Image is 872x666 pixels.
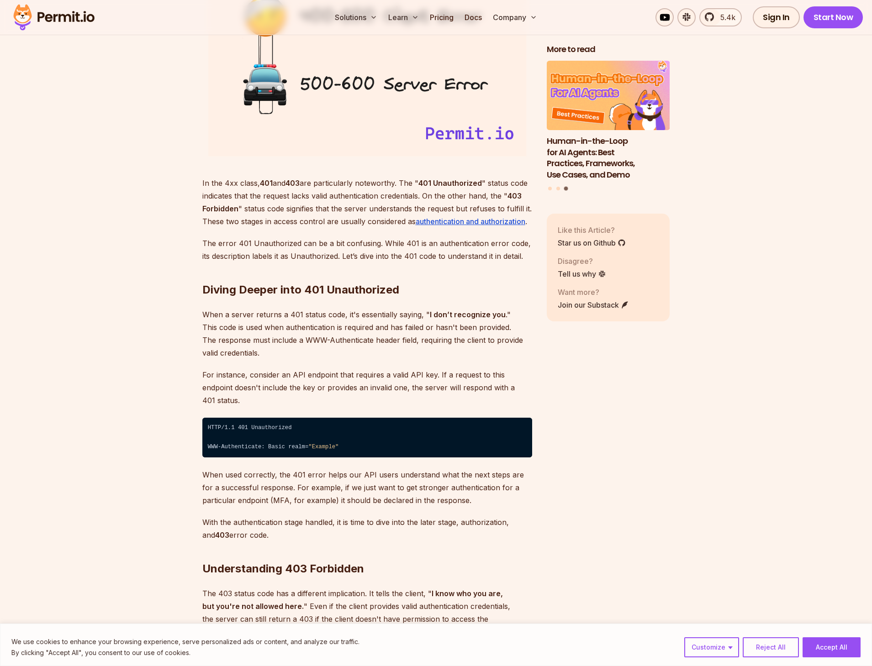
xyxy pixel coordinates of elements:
code: HTTP/1.1 401 Unauthorized ⁠ WWW-Authenticate: Basic realm= [202,418,532,458]
p: Want more? [558,286,629,297]
a: Docs [461,8,486,26]
h2: More to read [547,44,670,55]
a: 5.4k [699,8,742,26]
p: By clicking "Accept All", you consent to our use of cookies. [11,647,359,658]
a: Sign In [753,6,800,28]
a: Human-in-the-Loop for AI Agents: Best Practices, Frameworks, Use Cases, and DemoHuman-in-the-Loop... [547,61,670,181]
p: The error 401 Unauthorized can be a bit confusing. While 401 is an authentication error code, its... [202,237,532,262]
img: Permit logo [9,2,99,33]
a: Join our Substack [558,299,629,310]
span: "Example" [308,444,338,450]
h2: Diving Deeper into 401 Unauthorized [202,246,532,297]
strong: 401 [260,178,273,188]
button: Learn [385,8,423,26]
p: When used correctly, the 401 error helps our API users understand what the next steps are for a s... [202,468,532,507]
button: Reject All [743,637,799,657]
h2: Understanding 403 Forbidden [202,525,532,576]
strong: I don’t recognize you [430,310,506,319]
span: 5.4k [715,12,735,23]
a: Tell us why [558,268,606,279]
strong: 401 Unauthorized [418,178,482,188]
button: Go to slide 3 [564,186,568,190]
strong: 403 [215,530,229,540]
button: Company [489,8,541,26]
a: Star us on Github [558,237,626,248]
p: With the authentication stage handled, it is time to dive into the later stage, authorization, an... [202,516,532,541]
p: In the 4xx class, and are particularly noteworthy. The " " status code indicates that the request... [202,177,532,228]
p: Like this Article? [558,224,626,235]
button: Accept All [803,637,861,657]
strong: 403 Forbidden [202,191,522,213]
button: Go to slide 2 [556,186,560,190]
p: Disagree? [558,255,606,266]
strong: 403 [285,178,300,188]
p: We use cookies to enhance your browsing experience, serve personalized ads or content, and analyz... [11,636,359,647]
p: The 403 status code has a different implication. It tells the client, " " Even if the client prov... [202,587,532,638]
p: When a server returns a 401 status code, it's essentially saying, " ." This code is used when aut... [202,308,532,359]
button: Go to slide 1 [548,186,552,190]
button: Solutions [331,8,381,26]
li: 3 of 3 [547,61,670,181]
a: Start Now [803,6,863,28]
div: Posts [547,61,670,192]
a: authentication and authorization [416,217,525,226]
button: Customize [684,637,739,657]
img: Human-in-the-Loop for AI Agents: Best Practices, Frameworks, Use Cases, and Demo [547,61,670,130]
p: For instance, consider an API endpoint that requires a valid API key. If a request to this endpoi... [202,368,532,407]
a: Pricing [426,8,457,26]
h3: Human-in-the-Loop for AI Agents: Best Practices, Frameworks, Use Cases, and Demo [547,135,670,180]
